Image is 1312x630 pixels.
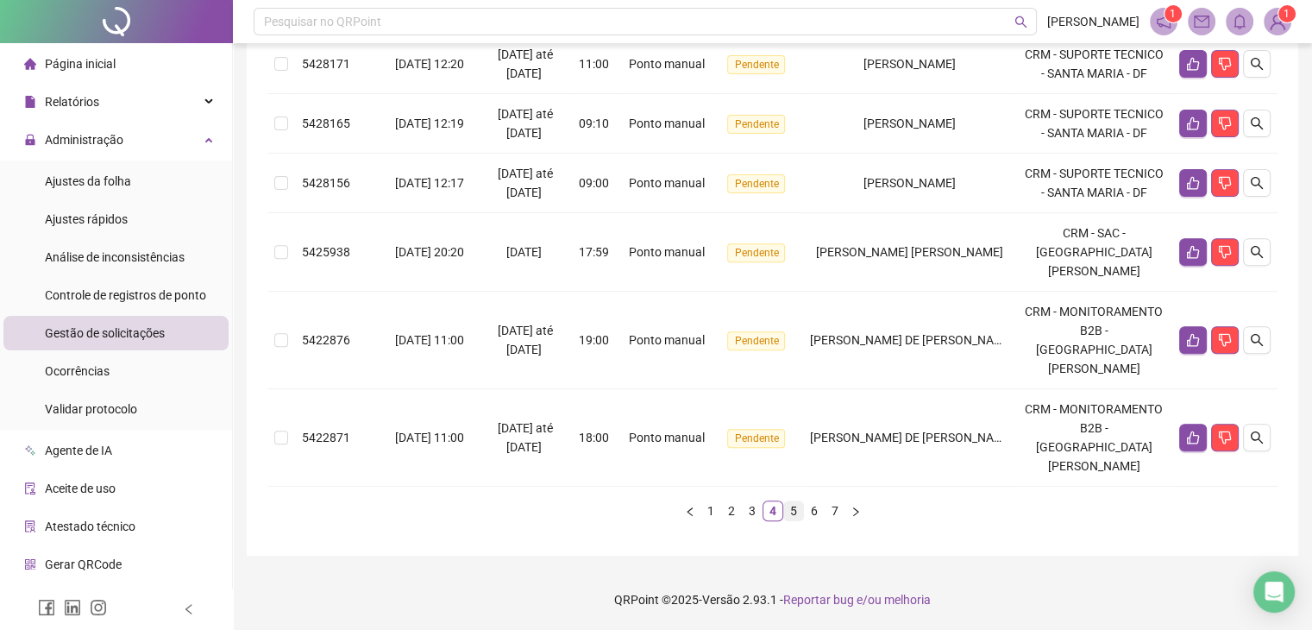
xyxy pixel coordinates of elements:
span: [PERSON_NAME] [863,176,956,190]
span: Gerar QRCode [45,558,122,571]
span: instagram [90,599,107,616]
span: right [851,507,861,517]
span: dislike [1218,176,1232,190]
span: Ponto manual [629,333,705,347]
span: Pendente [727,429,785,448]
span: like [1186,117,1200,130]
span: 18:00 [579,431,609,444]
span: 5422871 [302,431,350,444]
span: like [1186,57,1200,71]
span: [PERSON_NAME] [1047,12,1139,31]
span: Pendente [727,174,785,193]
span: home [24,58,36,70]
span: bell [1232,14,1247,29]
span: [DATE] 11:00 [395,431,463,444]
span: 1 [1284,8,1290,20]
span: search [1250,117,1264,130]
span: [DATE] 12:17 [395,176,463,190]
span: solution [24,520,36,532]
span: [PERSON_NAME] DE [PERSON_NAME] [810,333,1014,347]
td: CRM - SAC - [GEOGRAPHIC_DATA][PERSON_NAME] [1015,213,1172,292]
span: 5422876 [302,333,350,347]
span: [DATE] até [DATE] [498,107,553,140]
span: search [1014,16,1027,28]
span: Ocorrências [45,364,110,378]
span: dislike [1218,57,1232,71]
td: CRM - SUPORTE TECNICO - SANTA MARIA - DF [1015,94,1172,154]
span: Versão [702,593,740,607]
td: CRM - SUPORTE TECNICO - SANTA MARIA - DF [1015,35,1172,94]
span: file [24,96,36,108]
li: 1 [700,501,721,521]
span: like [1186,176,1200,190]
span: left [183,603,195,615]
span: 17:59 [579,245,609,259]
span: 09:10 [579,117,609,130]
span: facebook [38,599,55,616]
span: Reportar bug e/ou melhoria [783,593,931,607]
a: 7 [825,501,844,520]
span: Gestão de solicitações [45,326,165,340]
a: 5 [784,501,803,520]
li: Próxima página [845,501,866,521]
sup: Atualize o seu contato no menu Meus Dados [1278,5,1296,22]
span: Ajustes da folha [45,174,131,188]
span: Ponto manual [629,431,705,444]
span: search [1250,245,1264,259]
span: linkedin [64,599,81,616]
span: [DATE] até [DATE] [498,324,553,356]
span: [DATE] até [DATE] [498,47,553,80]
span: Ponto manual [629,117,705,130]
span: Pendente [727,115,785,134]
span: Relatórios [45,95,99,109]
span: Aceite de uso [45,482,116,495]
span: [DATE] 12:20 [395,57,463,71]
li: 7 [825,501,845,521]
span: Ajustes rápidos [45,212,128,226]
li: 5 [783,501,804,521]
a: 4 [763,501,782,520]
span: mail [1194,14,1209,29]
span: 19:00 [579,333,609,347]
span: like [1186,431,1200,444]
a: 2 [722,501,741,520]
li: 6 [804,501,825,521]
span: search [1250,57,1264,71]
a: 1 [701,501,720,520]
span: [PERSON_NAME] [PERSON_NAME] [816,245,1003,259]
span: search [1250,431,1264,444]
span: Ponto manual [629,57,705,71]
span: search [1250,176,1264,190]
td: CRM - SUPORTE TECNICO - SANTA MARIA - DF [1015,154,1172,213]
span: [DATE] até [DATE] [498,421,553,454]
span: 11:00 [579,57,609,71]
span: notification [1156,14,1171,29]
span: dislike [1218,431,1232,444]
li: 2 [721,501,742,521]
span: Pendente [727,55,785,74]
span: Agente de IA [45,444,112,457]
span: 5428171 [302,57,350,71]
button: left [680,501,700,521]
span: 09:00 [579,176,609,190]
span: Validar protocolo [45,402,137,416]
a: 6 [805,501,824,520]
span: 1 [1170,8,1176,20]
li: 3 [742,501,763,521]
span: Administração [45,133,123,147]
span: dislike [1218,333,1232,347]
span: [DATE] 20:20 [395,245,463,259]
span: Análise de inconsistências [45,250,185,264]
td: CRM - MONITORAMENTO B2B - [GEOGRAPHIC_DATA][PERSON_NAME] [1015,389,1172,487]
span: [PERSON_NAME] [863,57,956,71]
span: lock [24,134,36,146]
span: Pendente [727,331,785,350]
span: [PERSON_NAME] DE [PERSON_NAME] [810,431,1014,444]
span: [DATE] [506,245,542,259]
sup: 1 [1164,5,1182,22]
li: 4 [763,501,783,521]
span: like [1186,333,1200,347]
span: search [1250,333,1264,347]
span: Ponto manual [629,176,705,190]
span: dislike [1218,117,1232,130]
